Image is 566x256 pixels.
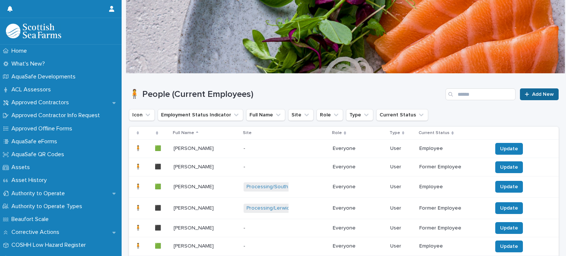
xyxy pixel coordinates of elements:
[8,86,57,93] p: ACL Assessors
[174,182,215,190] p: [PERSON_NAME]
[129,89,443,100] h1: 🧍 People (Current Employees)
[495,161,523,173] button: Update
[174,242,215,249] p: [PERSON_NAME]
[135,242,143,249] p: 🧍
[244,145,296,152] p: -
[8,112,106,119] p: Approved Contractor Info Request
[8,151,70,158] p: AquaSafe QR Codes
[155,182,163,190] p: 🟩
[500,243,518,250] span: Update
[500,204,518,212] span: Update
[6,24,61,38] img: bPIBxiqnSb2ggTQWdOVV
[8,216,55,223] p: Beaufort Scale
[500,164,518,171] span: Update
[333,164,384,170] p: Everyone
[8,99,75,106] p: Approved Contractors
[155,204,163,211] p: ⬛️
[155,242,163,249] p: 🟩
[174,224,215,231] p: [PERSON_NAME]
[500,183,518,190] span: Update
[8,190,71,197] p: Authority to Operate
[135,144,143,152] p: 🧍
[333,205,384,211] p: Everyone
[419,225,472,231] p: Former Employee
[333,225,384,231] p: Everyone
[8,125,78,132] p: Approved Offline Forms
[247,184,322,190] a: Processing/South Shian Factory
[173,129,194,137] p: Full Name
[446,88,516,100] input: Search
[495,241,523,252] button: Update
[390,205,414,211] p: User
[390,184,414,190] p: User
[8,177,53,184] p: Asset History
[158,109,243,121] button: Employment Status Indicator
[243,129,252,137] p: Site
[174,204,215,211] p: [PERSON_NAME]
[8,60,51,67] p: What's New?
[244,243,296,249] p: -
[390,243,414,249] p: User
[135,182,143,190] p: 🧍
[333,184,384,190] p: Everyone
[500,145,518,152] span: Update
[8,203,88,210] p: Authority to Operate Types
[390,164,414,170] p: User
[174,144,215,152] p: [PERSON_NAME]
[129,219,559,237] tr: 🧍🧍 ⬛️⬛️ [PERSON_NAME][PERSON_NAME] -EveryoneUserFormer EmployeeUpdate
[8,48,33,55] p: Home
[495,181,523,193] button: Update
[135,162,143,170] p: 🧍
[389,129,400,137] p: Type
[129,140,559,158] tr: 🧍🧍 🟩🟩 [PERSON_NAME][PERSON_NAME] -EveryoneUserEmployeeUpdate
[135,224,143,231] p: 🧍
[129,176,559,197] tr: 🧍🧍 🟩🟩 [PERSON_NAME][PERSON_NAME] Processing/South Shian Factory EveryoneUserEmployeeUpdate
[135,204,143,211] p: 🧍
[419,184,472,190] p: Employee
[129,158,559,176] tr: 🧍🧍 ⬛️⬛️ [PERSON_NAME][PERSON_NAME] -EveryoneUserFormer EmployeeUpdate
[174,162,215,170] p: [PERSON_NAME]
[247,205,336,211] a: Processing/Lerwick Factory (Gremista)
[288,109,314,121] button: Site
[8,229,65,236] p: Corrective Actions
[8,164,36,171] p: Assets
[495,143,523,155] button: Update
[155,224,163,231] p: ⬛️
[129,237,559,256] tr: 🧍🧍 🟩🟩 [PERSON_NAME][PERSON_NAME] -EveryoneUserEmployeeUpdate
[419,145,472,152] p: Employee
[332,129,342,137] p: Role
[390,225,414,231] p: User
[419,129,450,137] p: Current Status
[155,162,163,170] p: ⬛️
[419,243,472,249] p: Employee
[317,109,343,121] button: Role
[155,144,163,152] p: 🟩
[520,88,559,100] a: Add New
[495,222,523,234] button: Update
[129,109,155,121] button: Icon
[244,225,296,231] p: -
[246,109,285,121] button: Full Name
[129,197,559,219] tr: 🧍🧍 ⬛️⬛️ [PERSON_NAME][PERSON_NAME] Processing/Lerwick Factory (Gremista) EveryoneUserFormer Emplo...
[376,109,428,121] button: Current Status
[8,242,92,249] p: COSHH Low Hazard Register
[500,224,518,232] span: Update
[333,145,384,152] p: Everyone
[8,73,81,80] p: AquaSafe Developments
[419,205,472,211] p: Former Employee
[495,202,523,214] button: Update
[333,243,384,249] p: Everyone
[419,164,472,170] p: Former Employee
[244,164,296,170] p: -
[532,92,554,97] span: Add New
[8,138,63,145] p: AquaSafe eForms
[390,145,414,152] p: User
[346,109,373,121] button: Type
